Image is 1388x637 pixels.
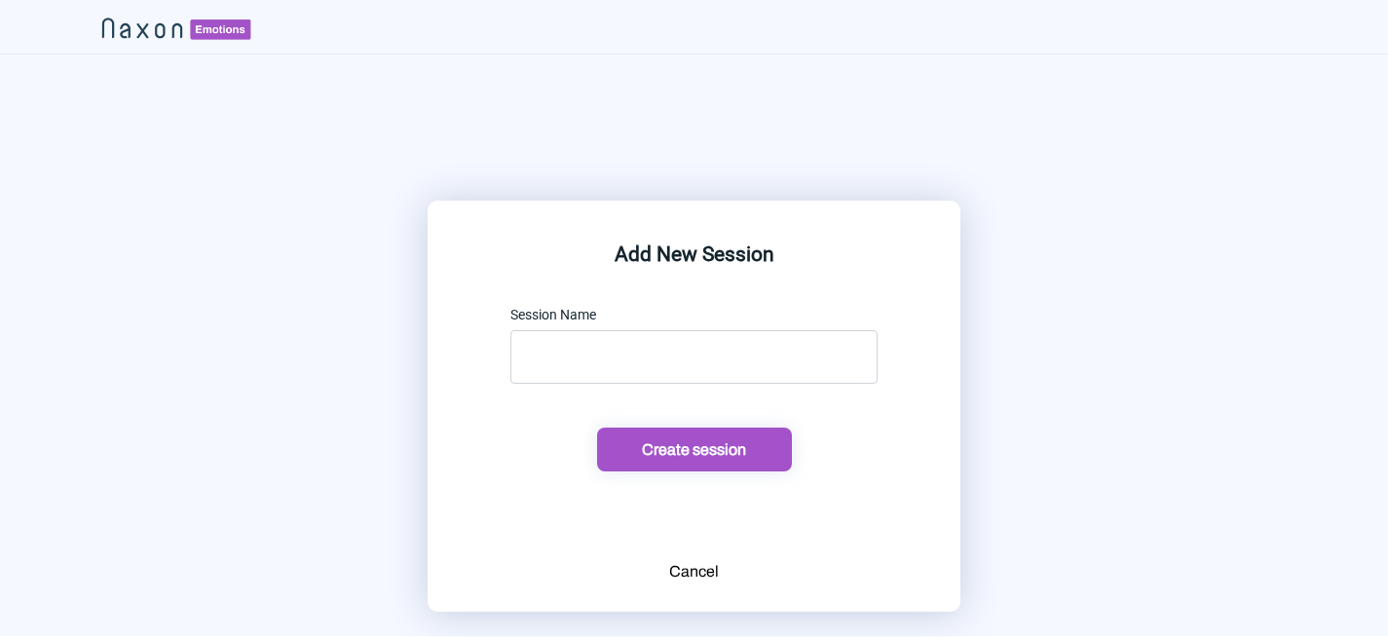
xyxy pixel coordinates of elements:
strong: Add New Session [615,243,774,266]
button: Cancel [663,559,725,584]
label: Session Name [510,300,596,330]
div: Cancel [669,560,719,583]
img: naxon_small_logo_2.png [97,12,253,41]
div: Create session [603,439,786,460]
button: Create session [597,428,792,471]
